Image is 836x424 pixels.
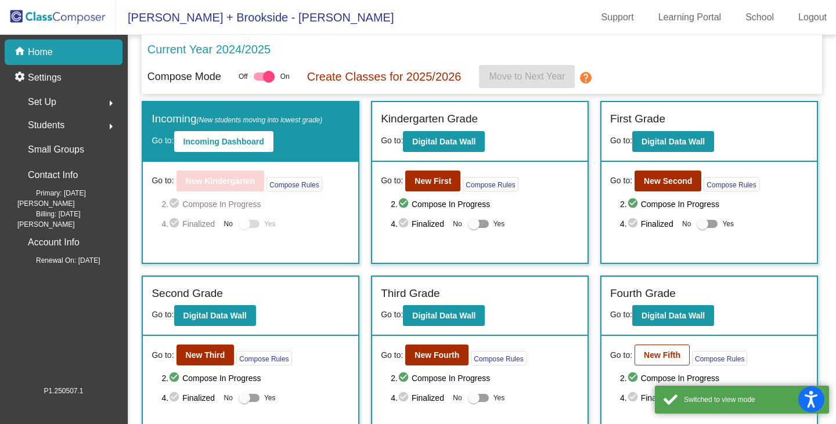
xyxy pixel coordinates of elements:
[266,177,322,191] button: Compose Rules
[642,137,705,146] b: Digital Data Wall
[493,217,505,231] span: Yes
[147,41,271,58] p: Current Year 2024/2025
[592,8,643,27] a: Support
[627,371,641,385] mat-icon: check_circle
[627,217,641,231] mat-icon: check_circle
[224,393,233,403] span: No
[176,345,235,365] button: New Third
[632,131,714,152] button: Digital Data Wall
[168,371,182,385] mat-icon: check_circle
[147,69,221,85] p: Compose Mode
[104,96,118,110] mat-icon: arrow_right
[415,350,459,360] b: New Fourth
[152,349,174,361] span: Go to:
[17,209,122,230] span: Billing: [DATE][PERSON_NAME]
[280,71,290,82] span: On
[152,111,322,128] label: Incoming
[161,371,349,385] span: 2. Compose In Progress
[620,391,676,405] span: 4. Finalized
[183,137,264,146] b: Incoming Dashboard
[174,131,273,152] button: Incoming Dashboard
[168,197,182,211] mat-icon: check_circle
[176,171,265,191] button: New Kindergarten
[632,305,714,326] button: Digital Data Wall
[17,188,122,209] span: Primary: [DATE][PERSON_NAME]
[620,217,676,231] span: 4. Finalized
[28,94,56,110] span: Set Up
[610,349,632,361] span: Go to:
[152,310,174,319] span: Go to:
[186,176,255,186] b: New Kindergarten
[403,131,485,152] button: Digital Data Wall
[620,371,808,385] span: 2. Compose In Progress
[152,175,174,187] span: Go to:
[14,45,28,59] mat-icon: home
[627,197,641,211] mat-icon: check_circle
[28,71,62,85] p: Settings
[104,119,118,133] mat-icon: arrow_right
[489,71,565,81] span: Move to Next Year
[381,136,403,145] span: Go to:
[186,350,225,360] b: New Third
[168,391,182,405] mat-icon: check_circle
[174,305,256,326] button: Digital Data Wall
[398,217,412,231] mat-icon: check_circle
[168,217,182,231] mat-icon: check_circle
[682,219,691,229] span: No
[684,394,820,405] div: Switched to view mode
[579,71,593,85] mat-icon: help
[610,175,632,187] span: Go to:
[14,71,28,85] mat-icon: settings
[736,8,783,27] a: School
[381,310,403,319] span: Go to:
[412,137,475,146] b: Digital Data Wall
[381,285,439,302] label: Third Grade
[391,371,579,385] span: 2. Compose In Progress
[398,197,412,211] mat-icon: check_circle
[28,142,84,158] p: Small Groups
[789,8,836,27] a: Logout
[224,219,233,229] span: No
[161,217,218,231] span: 4. Finalized
[391,391,447,405] span: 4. Finalized
[183,311,247,320] b: Digital Data Wall
[610,111,665,128] label: First Grade
[610,285,676,302] label: Fourth Grade
[471,351,526,365] button: Compose Rules
[649,8,731,27] a: Learning Portal
[161,197,349,211] span: 2. Compose In Progress
[644,176,692,186] b: New Second
[28,167,78,183] p: Contact Info
[398,371,412,385] mat-icon: check_circle
[463,177,518,191] button: Compose Rules
[28,45,53,59] p: Home
[152,285,223,302] label: Second Grade
[635,171,701,191] button: New Second
[391,197,579,211] span: 2. Compose In Progress
[412,311,475,320] b: Digital Data Wall
[620,197,808,211] span: 2. Compose In Progress
[381,175,403,187] span: Go to:
[479,65,575,88] button: Move to Next Year
[28,117,64,133] span: Students
[453,219,462,229] span: No
[391,217,447,231] span: 4. Finalized
[264,391,276,405] span: Yes
[264,217,276,231] span: Yes
[161,391,218,405] span: 4. Finalized
[28,234,80,251] p: Account Info
[403,305,485,326] button: Digital Data Wall
[692,351,747,365] button: Compose Rules
[635,345,690,365] button: New Fifth
[627,391,641,405] mat-icon: check_circle
[17,255,100,266] span: Renewal On: [DATE]
[722,217,734,231] span: Yes
[236,351,291,365] button: Compose Rules
[415,176,451,186] b: New First
[381,349,403,361] span: Go to:
[398,391,412,405] mat-icon: check_circle
[493,391,505,405] span: Yes
[405,345,469,365] button: New Fourth
[197,116,323,124] span: (New students moving into lowest grade)
[239,71,248,82] span: Off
